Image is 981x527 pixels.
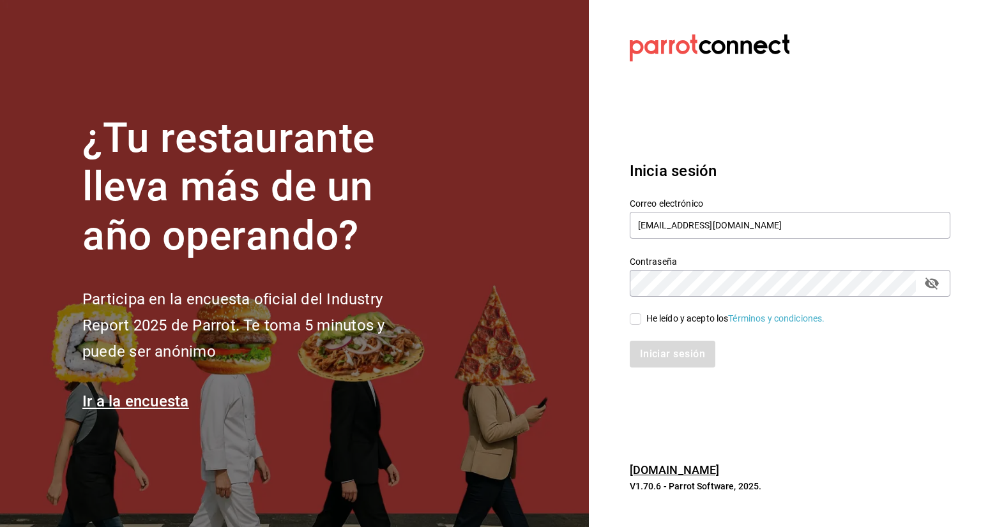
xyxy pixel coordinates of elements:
[630,198,950,207] label: Correo electrónico
[728,313,825,323] a: Términos y condiciones.
[630,212,950,239] input: Ingresa tu correo electrónico
[921,272,943,294] button: passwordField
[82,392,189,410] a: Ir a la encuesta
[82,286,427,364] h2: Participa en la encuesta oficial del Industry Report 2025 de Parrot. Te toma 5 minutos y puede se...
[646,312,825,325] div: He leído y acepto los
[630,160,950,182] h3: Inicia sesión
[630,256,950,265] label: Contraseña
[82,114,427,261] h1: ¿Tu restaurante lleva más de un año operando?
[630,480,950,493] p: V1.70.6 - Parrot Software, 2025.
[630,463,720,477] a: [DOMAIN_NAME]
